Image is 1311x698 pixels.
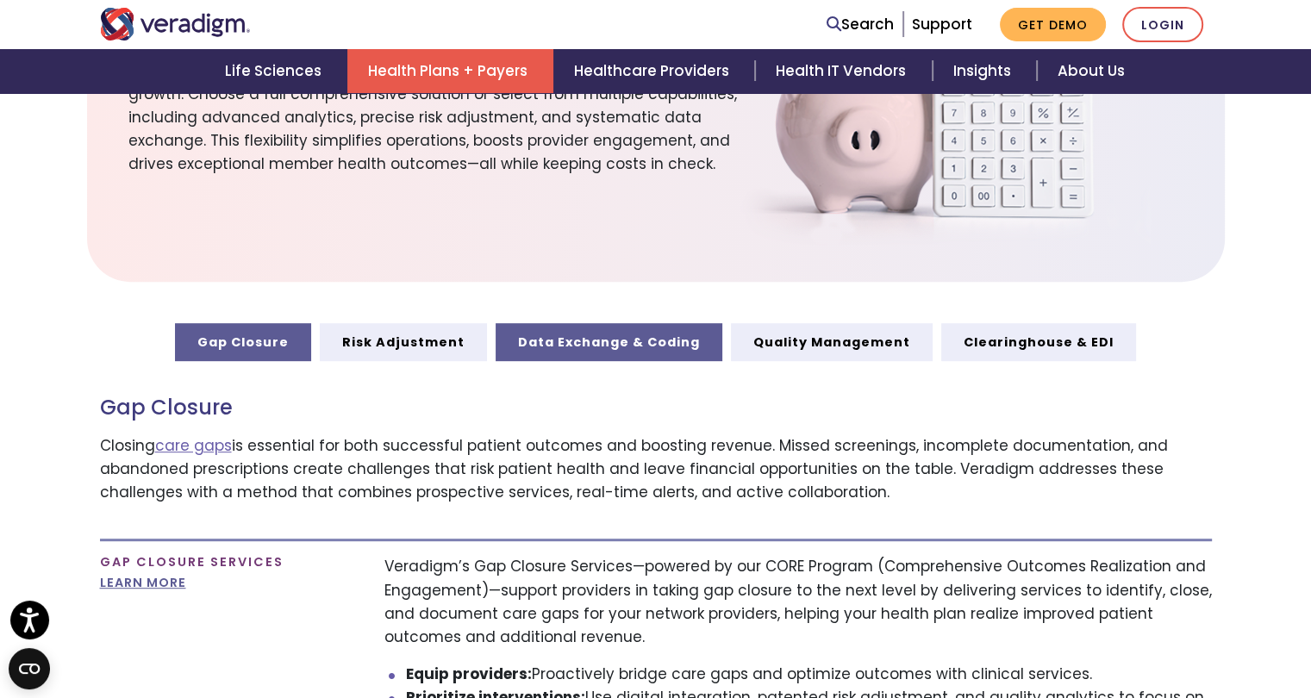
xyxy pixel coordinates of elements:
[912,14,972,34] a: Support
[175,323,311,361] a: Gap Closure
[553,49,755,93] a: Healthcare Providers
[1037,49,1146,93] a: About Us
[496,323,722,361] a: Data Exchange & Coding
[384,555,1212,649] p: Veradigm’s Gap Closure Services—powered by our CORE Program (Comprehensive Outcomes Realization a...
[827,13,894,36] a: Search
[347,49,553,93] a: Health Plans + Payers
[100,434,1212,505] p: Closing is essential for both successful patient outcomes and boosting revenue. Missed screenings...
[755,49,932,93] a: Health IT Vendors
[204,49,347,93] a: Life Sciences
[933,49,1037,93] a: Insights
[406,664,532,684] strong: Equip providers:
[100,8,251,41] img: Veradigm logo
[100,574,186,591] a: LEARN MORE
[128,32,751,176] span: Thrive in the dynamic landscape of value-based care with Veradigm’s state-of-the-art health plan ...
[9,648,50,689] button: Open CMP widget
[731,323,933,361] a: Quality Management
[155,435,232,456] a: care gaps
[941,323,1136,361] a: Clearinghouse & EDI
[100,396,1212,421] h3: Gap Closure
[980,574,1290,677] iframe: Drift Chat Widget
[406,663,1212,686] li: Proactively bridge care gaps and optimize outcomes with clinical services.
[1000,8,1106,41] a: Get Demo
[1122,7,1203,42] a: Login
[100,555,359,570] h4: Gap Closure Services
[320,323,487,361] a: Risk Adjustment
